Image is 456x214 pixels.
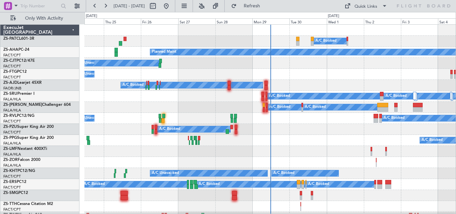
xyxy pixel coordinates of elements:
div: A/C Booked [84,179,105,189]
a: ZS-[PERSON_NAME]Challenger 604 [3,103,71,107]
a: FACT/CPT [3,130,21,135]
div: [DATE] [86,13,97,19]
span: ZS-PPG [3,136,17,140]
a: FACT/CPT [3,185,21,190]
a: ZS-PATCL601-3R [3,37,34,41]
div: Mon 29 [252,18,289,24]
a: FALA/HLA [3,141,21,146]
div: A/C Unavailable [77,113,104,123]
span: ZS-CJT [3,59,16,63]
span: ZS-SRU [3,92,17,96]
input: Trip Number [20,1,59,11]
div: Tue 30 [289,18,326,24]
a: FACT/CPT [3,119,21,124]
button: Refresh [228,1,268,11]
button: Quick Links [341,1,391,11]
div: A/C Booked [269,102,290,112]
a: ZS-ZORFalcon 2000 [3,158,40,162]
span: ZS-ZOR [3,158,18,162]
div: A/C Unavailable [152,168,180,178]
div: Planned Maint [152,47,176,57]
div: A/C Booked [273,168,294,178]
div: A/C Booked [384,113,405,123]
div: A/C Booked [159,124,180,134]
a: FALA/HLA [3,152,21,157]
div: Sat 27 [178,18,215,24]
a: FAOR/JNB [3,86,21,91]
div: A/C Booked [199,179,220,189]
a: FACT/CPT [3,207,21,212]
span: Refresh [238,4,266,8]
a: FALA/HLA [3,97,21,102]
div: A/C Unavailable [77,69,104,79]
span: ZS-RVL [3,114,17,118]
div: Fri 26 [141,18,178,24]
div: Quick Links [355,3,377,10]
span: ZS-KHT [3,169,17,173]
a: ZS-SRUPremier I [3,92,34,96]
span: ZS-SMG [3,191,18,195]
div: A/C Booked [269,91,290,101]
div: Sun 28 [215,18,252,24]
div: Thu 25 [104,18,141,24]
span: ZS-FTG [3,70,17,74]
div: Fri 3 [401,18,438,24]
a: ZS-SMGPC12 [3,191,28,195]
div: Wed 24 [67,18,104,24]
span: ZS-ERS [3,180,17,184]
span: ZS-AHA [3,48,18,52]
a: ZS-RVLPC12/NG [3,114,34,118]
span: ZS-PAT [3,37,16,41]
div: A/C Booked [422,135,443,145]
div: [DATE] [328,13,339,19]
span: ZS-PZU [3,125,17,129]
a: ZS-CJTPC12/47E [3,59,35,63]
a: ZS-ERSPC12 [3,180,26,184]
a: FACT/CPT [3,174,21,179]
div: A/C Booked [315,36,336,46]
div: A/C Booked [305,102,326,112]
a: FACT/CPT [3,53,21,58]
a: FACT/CPT [3,75,21,80]
a: FALA/HLA [3,163,21,168]
div: A/C Unavailable [77,58,104,68]
span: ZS-[PERSON_NAME] [3,103,42,107]
div: A/C Booked [386,91,407,101]
a: ZS-LMFNextant 400XTi [3,147,47,151]
a: ZS-PZUSuper King Air 200 [3,125,54,129]
div: A/C Booked [308,179,329,189]
a: FALA/HLA [3,108,21,113]
span: [DATE] - [DATE] [113,3,145,9]
span: ZS-LMF [3,147,17,151]
a: FACT/CPT [3,64,21,69]
a: ZS-AJDLearjet 45XR [3,81,42,85]
span: ZS-AJD [3,81,17,85]
a: ZS-PPGSuper King Air 200 [3,136,54,140]
a: ZS-KHTPC12/NG [3,169,35,173]
div: A/C Booked [123,80,144,90]
div: Wed 1 [327,18,364,24]
span: Only With Activity [17,16,70,21]
button: Only With Activity [7,13,72,24]
div: Thu 2 [364,18,401,24]
span: ZS-TTH [3,202,17,206]
a: ZS-FTGPC12 [3,70,27,74]
a: ZS-TTHCessna Citation M2 [3,202,53,206]
a: ZS-AHAPC-24 [3,48,29,52]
